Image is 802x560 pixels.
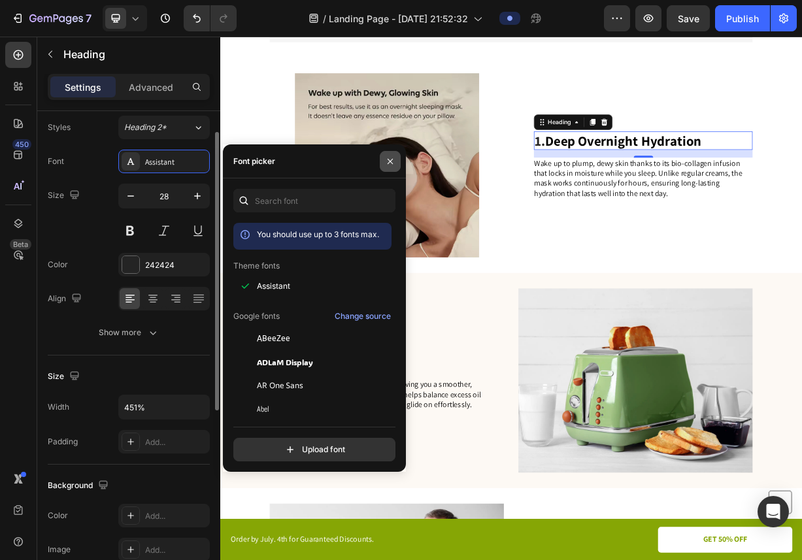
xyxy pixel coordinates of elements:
span: You should use up to 3 fonts max. [257,229,379,239]
span: / [323,12,326,25]
div: Width [48,401,69,413]
div: Add... [145,436,207,448]
h2: 2. [67,423,361,451]
span: ABeeZee [257,333,290,344]
div: Rich Text Editor. Editing area: main [67,461,361,504]
button: Show more [48,321,210,344]
span: AR One Sans [257,380,303,391]
div: Upload font [284,443,345,456]
span: ADLaM Display [257,356,313,368]
span: Landing Page - [DATE] 21:52:32 [329,12,468,25]
div: Padding [48,436,78,448]
div: Font [48,156,64,167]
div: Image [48,544,71,555]
p: Settings [65,80,101,94]
span: Wake up to plump, dewy skin thanks to its bio-collagen infusion that locks in moisture while you ... [423,163,704,218]
p: Heading [63,46,205,62]
button: Upload font [233,438,395,461]
h2: Rich Text Editor. Editing area: main [423,127,718,152]
div: Background [48,477,111,495]
div: Undo/Redo [184,5,237,31]
p: 7 [86,10,92,26]
div: Size [48,187,82,205]
div: Rich Text Editor. Editing area: main [423,163,718,220]
div: Show more [99,326,159,339]
div: Font picker [233,156,275,167]
div: Align [48,290,84,308]
button: Heading 2* [118,116,210,139]
div: Add... [145,544,207,556]
p: Advanced [129,80,173,94]
div: Size [48,368,82,386]
div: Open Intercom Messenger [758,496,789,527]
span: Deep Overnight Hydration [438,127,648,152]
div: 242424 [145,259,207,271]
div: Styles [48,122,71,133]
button: Change source [334,308,392,324]
div: Beta [10,239,31,250]
div: Assistant [145,156,207,168]
div: Heading [439,109,475,121]
input: Auto [119,395,209,419]
button: Publish [715,5,770,31]
p: 1. [424,129,716,151]
div: Color [48,259,68,271]
p: Theme fonts [233,260,280,272]
div: Add... [145,510,207,522]
input: Search font [233,189,395,212]
div: Color [48,510,68,521]
span: Assistant [257,280,290,292]
span: Heading 2* [124,122,167,133]
span: Save [678,13,699,24]
div: 450 [12,139,31,150]
iframe: Design area [220,37,802,560]
span: Pore-Shrinking Power [83,431,182,445]
div: Change source [335,310,391,322]
p: Google fonts [233,310,280,322]
button: 7 [5,5,97,31]
div: Publish [726,12,759,25]
span: Specially formulated to minimize pores, giving you a smoother, more refined complexion. Consisten... [67,461,352,502]
span: Abel [257,403,269,415]
button: Save [667,5,710,31]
